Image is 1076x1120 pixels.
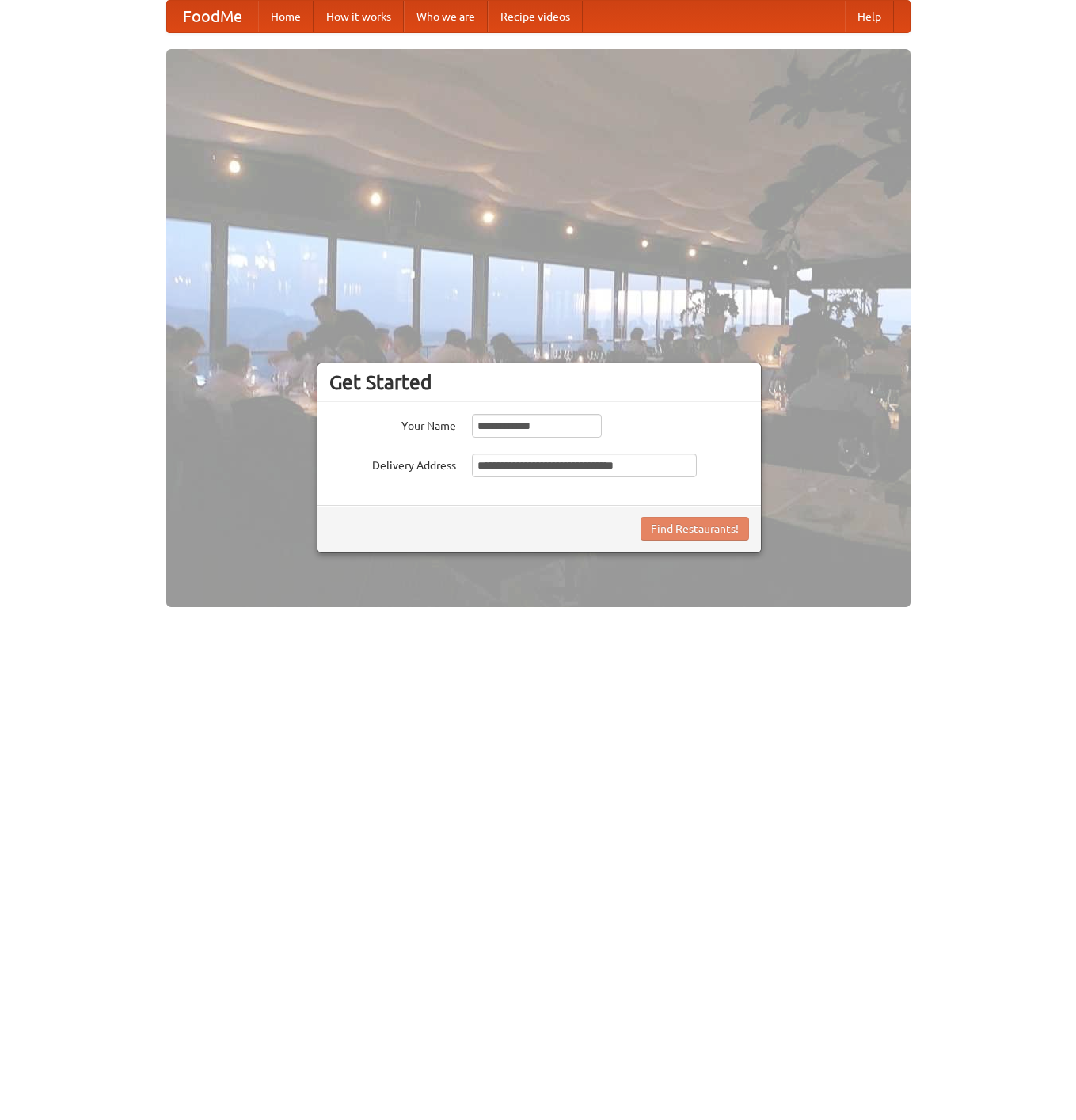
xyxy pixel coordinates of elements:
[314,1,404,32] a: How it works
[845,1,894,32] a: Help
[329,454,456,473] label: Delivery Address
[329,414,456,434] label: Your Name
[167,1,258,32] a: FoodMe
[258,1,314,32] a: Home
[488,1,583,32] a: Recipe videos
[329,370,749,394] h3: Get Started
[641,517,749,541] button: Find Restaurants!
[404,1,488,32] a: Who we are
